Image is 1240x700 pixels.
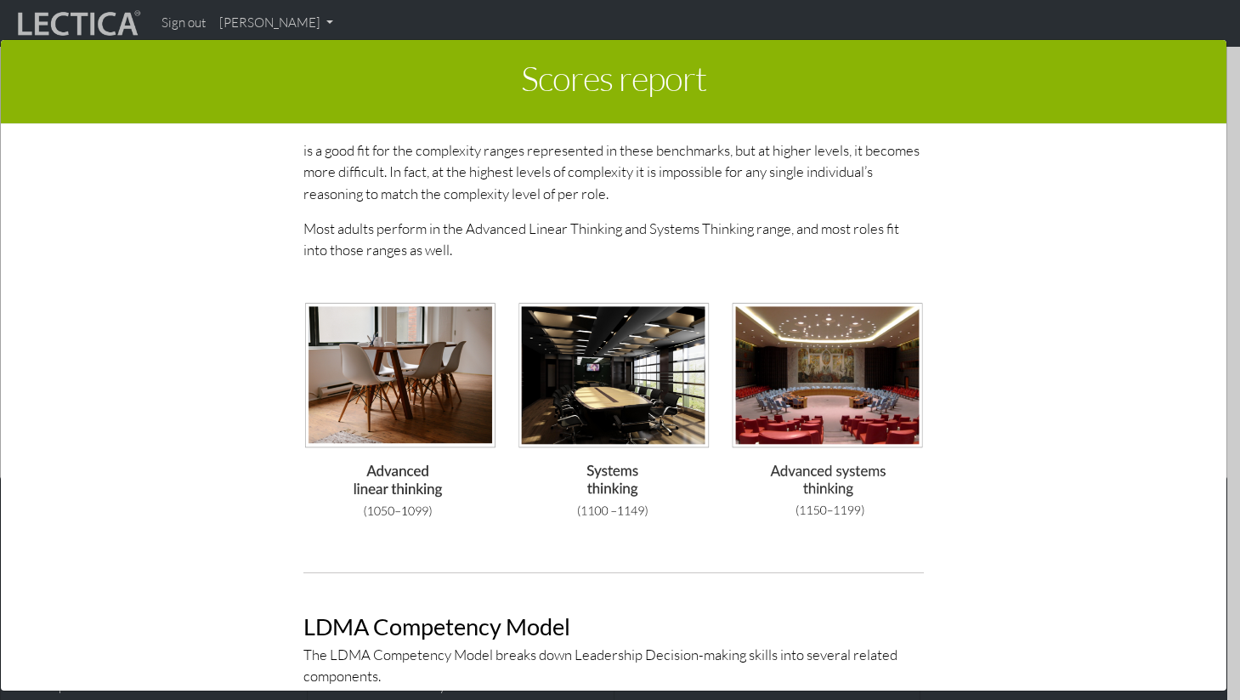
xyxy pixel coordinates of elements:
p: The benchmarks below represent average complexity ranges for the most challenging decisions confr... [303,97,924,204]
h1: Scores report [14,53,1214,111]
p: Most adults perform in the Advanced Linear Thinking and Systems Thinking range, and most roles fi... [303,218,924,260]
img: General benchmarks with three zones—Advanced Linear Thinking, Systems Thinking, and Advanced Syst... [303,301,924,518]
h2: LDMA Competency Model [303,614,924,640]
p: The LDMA Competency Model breaks down Leadership Decision-making skills into several related comp... [303,644,924,686]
